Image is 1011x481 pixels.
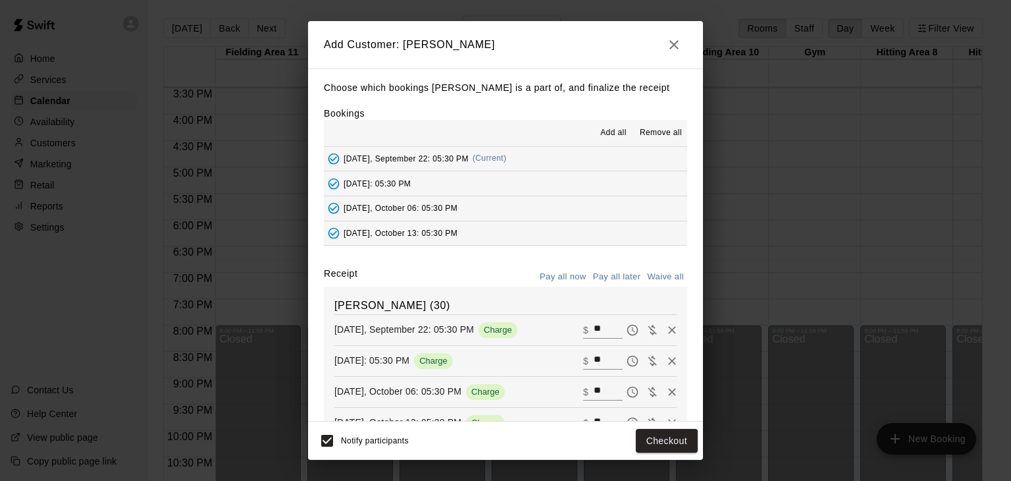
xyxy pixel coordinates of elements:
label: Bookings [324,108,365,119]
span: Pay later [623,354,642,366]
span: Add all [600,127,627,140]
span: Waive payment [642,416,662,428]
button: Added - Collect Payment [324,223,344,243]
span: Pay later [623,416,642,428]
button: Remove [662,351,682,371]
span: Pay later [623,324,642,335]
button: Remove [662,320,682,340]
button: Added - Collect Payment[DATE], October 13: 05:30 PM [324,221,687,246]
p: [DATE]: 05:30 PM [334,354,409,367]
button: Waive all [644,267,687,287]
span: Notify participants [341,436,409,445]
p: $ [583,385,588,399]
span: Pay later [623,385,642,397]
p: $ [583,354,588,368]
span: [DATE], September 22: 05:30 PM [344,154,469,163]
span: [DATE], October 06: 05:30 PM [344,204,457,213]
button: Added - Collect Payment [324,174,344,194]
button: Remove all [635,123,687,144]
p: $ [583,416,588,430]
label: Receipt [324,267,357,287]
button: Add all [592,123,635,144]
span: Charge [466,387,505,397]
span: Remove all [640,127,682,140]
p: $ [583,324,588,337]
span: Charge [466,418,505,428]
h6: [PERSON_NAME] (30) [334,297,677,314]
button: Added - Collect Payment [324,198,344,218]
span: [DATE]: 05:30 PM [344,179,411,188]
p: Choose which bookings [PERSON_NAME] is a part of, and finalize the receipt [324,80,687,96]
span: Waive payment [642,354,662,366]
p: [DATE], October 06: 05:30 PM [334,385,461,398]
span: [DATE], October 13: 05:30 PM [344,228,457,237]
span: (Current) [473,154,507,163]
button: Added - Collect Payment [324,149,344,169]
button: Pay all now [536,267,590,287]
h2: Add Customer: [PERSON_NAME] [308,21,703,69]
p: [DATE], October 13: 05:30 PM [334,416,461,429]
span: Waive payment [642,324,662,335]
button: Pay all later [590,267,644,287]
p: [DATE], September 22: 05:30 PM [334,323,474,336]
button: Remove [662,413,682,433]
span: Charge [414,356,453,366]
span: Charge [479,325,517,335]
span: Waive payment [642,385,662,397]
button: Added - Collect Payment[DATE], September 22: 05:30 PM(Current) [324,147,687,171]
button: Checkout [636,429,698,453]
button: Added - Collect Payment[DATE]: 05:30 PM [324,171,687,196]
button: Added - Collect Payment[DATE], October 06: 05:30 PM [324,196,687,221]
button: Remove [662,382,682,402]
